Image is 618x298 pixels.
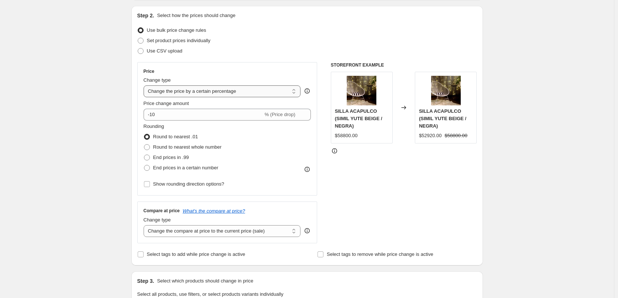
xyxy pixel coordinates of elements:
[347,76,376,105] img: SILLAACAPULCO3_80x.png
[147,48,182,54] span: Use CSV upload
[144,77,171,83] span: Change type
[431,76,461,105] img: SILLAACAPULCO3_80x.png
[419,132,441,139] div: $52920.00
[303,87,311,95] div: help
[153,165,218,170] span: End prices in a certain number
[153,181,224,187] span: Show rounding direction options?
[303,227,311,234] div: help
[419,108,466,129] span: SILLA ACAPULCO (SIMIL YUTE BEIGE / NEGRA)
[144,217,171,223] span: Change type
[153,155,189,160] span: End prices in .99
[153,144,222,150] span: Round to nearest whole number
[137,277,154,285] h2: Step 3.
[327,251,433,257] span: Select tags to remove while price change is active
[265,112,295,117] span: % (Price drop)
[144,208,180,214] h3: Compare at price
[147,27,206,33] span: Use bulk price change rules
[157,277,253,285] p: Select which products should change in price
[183,208,245,214] button: What's the compare at price?
[331,62,477,68] h6: STOREFRONT EXAMPLE
[144,123,164,129] span: Rounding
[144,68,154,74] h3: Price
[153,134,198,139] span: Round to nearest .01
[137,12,154,19] h2: Step 2.
[157,12,235,19] p: Select how the prices should change
[137,291,283,297] span: Select all products, use filters, or select products variants individually
[144,101,189,106] span: Price change amount
[335,108,382,129] span: SILLA ACAPULCO (SIMIL YUTE BEIGE / NEGRA)
[147,251,245,257] span: Select tags to add while price change is active
[144,109,263,121] input: -15
[147,38,211,43] span: Set product prices individually
[335,132,357,139] div: $58800.00
[445,132,467,139] strike: $58800.00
